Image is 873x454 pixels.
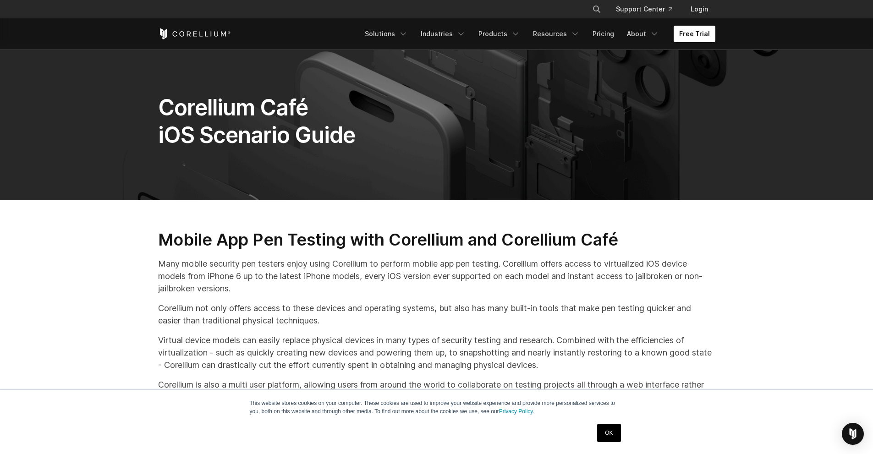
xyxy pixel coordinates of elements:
[158,94,356,148] span: Corellium Café iOS Scenario Guide
[158,302,715,327] p: Corellium not only offers access to these devices and operating systems, but also has many built-...
[621,26,664,42] a: About
[473,26,526,42] a: Products
[587,26,620,42] a: Pricing
[499,408,534,415] a: Privacy Policy.
[158,378,715,403] p: Corellium is also a multi user platform, allowing users from around the world to collaborate on t...
[158,257,715,295] p: Many mobile security pen testers enjoy using Corellium to perform mobile app pen testing. Corelli...
[597,424,620,442] a: OK
[415,26,471,42] a: Industries
[158,28,231,39] a: Corellium Home
[683,1,715,17] a: Login
[158,334,715,371] p: Virtual device models can easily replace physical devices in many types of security testing and r...
[588,1,605,17] button: Search
[581,1,715,17] div: Navigation Menu
[674,26,715,42] a: Free Trial
[359,26,413,42] a: Solutions
[250,399,624,416] p: This website stores cookies on your computer. These cookies are used to improve your website expe...
[609,1,680,17] a: Support Center
[527,26,585,42] a: Resources
[359,26,715,42] div: Navigation Menu
[158,230,715,250] h2: Mobile App Pen Testing with Corellium and Corellium Café
[842,423,864,445] div: Open Intercom Messenger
